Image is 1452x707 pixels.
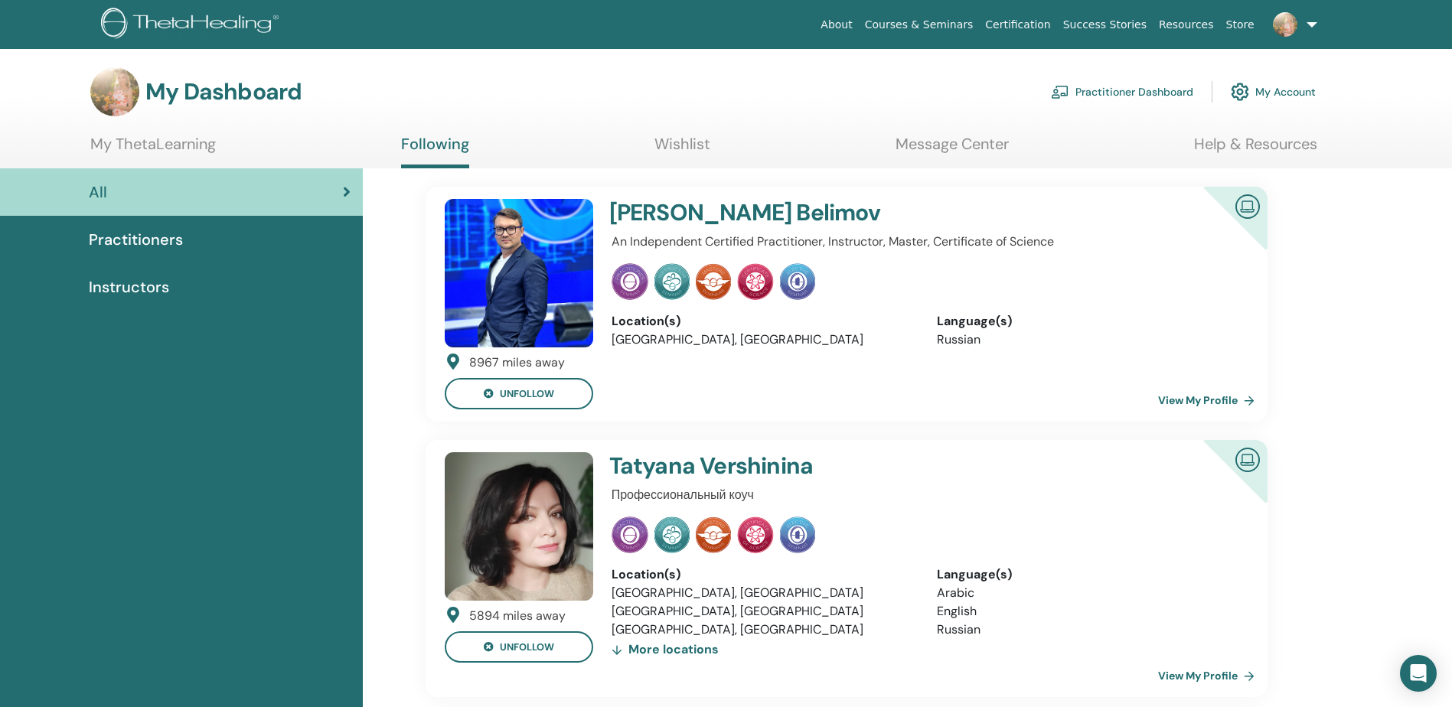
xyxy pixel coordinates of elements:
p: Профессиональный коуч [612,486,1239,504]
img: logo.png [101,8,284,42]
img: default.jpg [1273,12,1297,37]
a: Certification [979,11,1056,39]
div: Certified Online Instructor [1179,440,1267,528]
img: chalkboard-teacher.svg [1051,85,1069,99]
span: All [89,181,107,204]
a: Success Stories [1057,11,1153,39]
img: Certified Online Instructor [1229,441,1266,476]
img: default.jpg [445,452,593,601]
a: Store [1220,11,1261,39]
div: Language(s) [937,565,1239,584]
img: Certified Online Instructor [1229,188,1266,223]
a: About [814,11,858,39]
a: Wishlist [654,135,710,165]
div: Open Intercom Messenger [1400,655,1437,692]
a: Practitioner Dashboard [1051,75,1193,109]
span: Instructors [89,275,169,298]
li: [GEOGRAPHIC_DATA], [GEOGRAPHIC_DATA] [612,602,914,621]
li: [GEOGRAPHIC_DATA], [GEOGRAPHIC_DATA] [612,584,914,602]
div: More locations [612,639,719,660]
li: [GEOGRAPHIC_DATA], [GEOGRAPHIC_DATA] [612,621,914,639]
button: unfollow [445,631,593,663]
div: 8967 miles away [469,353,565,372]
h4: [PERSON_NAME] Belimov [609,199,1133,226]
a: Help & Resources [1194,135,1317,165]
a: My Account [1231,75,1316,109]
a: Courses & Seminars [859,11,980,39]
li: English [937,602,1239,621]
a: View My Profile [1158,660,1261,691]
img: default.jpg [445,199,593,347]
h4: Tatyana Vershinina [609,452,1133,480]
img: default.jpg [90,67,139,116]
img: cog.svg [1231,79,1249,105]
a: My ThetaLearning [90,135,216,165]
a: Resources [1153,11,1220,39]
p: An Independent Certified Practitioner, Instructor, Master, Certificate of Science [612,233,1239,251]
li: Russian [937,621,1239,639]
div: Certified Online Instructor [1179,187,1267,275]
div: 5894 miles away [469,607,566,625]
div: Language(s) [937,312,1239,331]
li: Russian [937,331,1239,349]
button: unfollow [445,378,593,409]
li: [GEOGRAPHIC_DATA], [GEOGRAPHIC_DATA] [612,331,914,349]
span: Practitioners [89,228,183,251]
a: View My Profile [1158,385,1261,415]
div: Location(s) [612,312,914,331]
div: Location(s) [612,565,914,584]
h3: My Dashboard [145,78,302,106]
a: Message Center [896,135,1009,165]
li: Arabic [937,584,1239,602]
a: Following [401,135,469,168]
